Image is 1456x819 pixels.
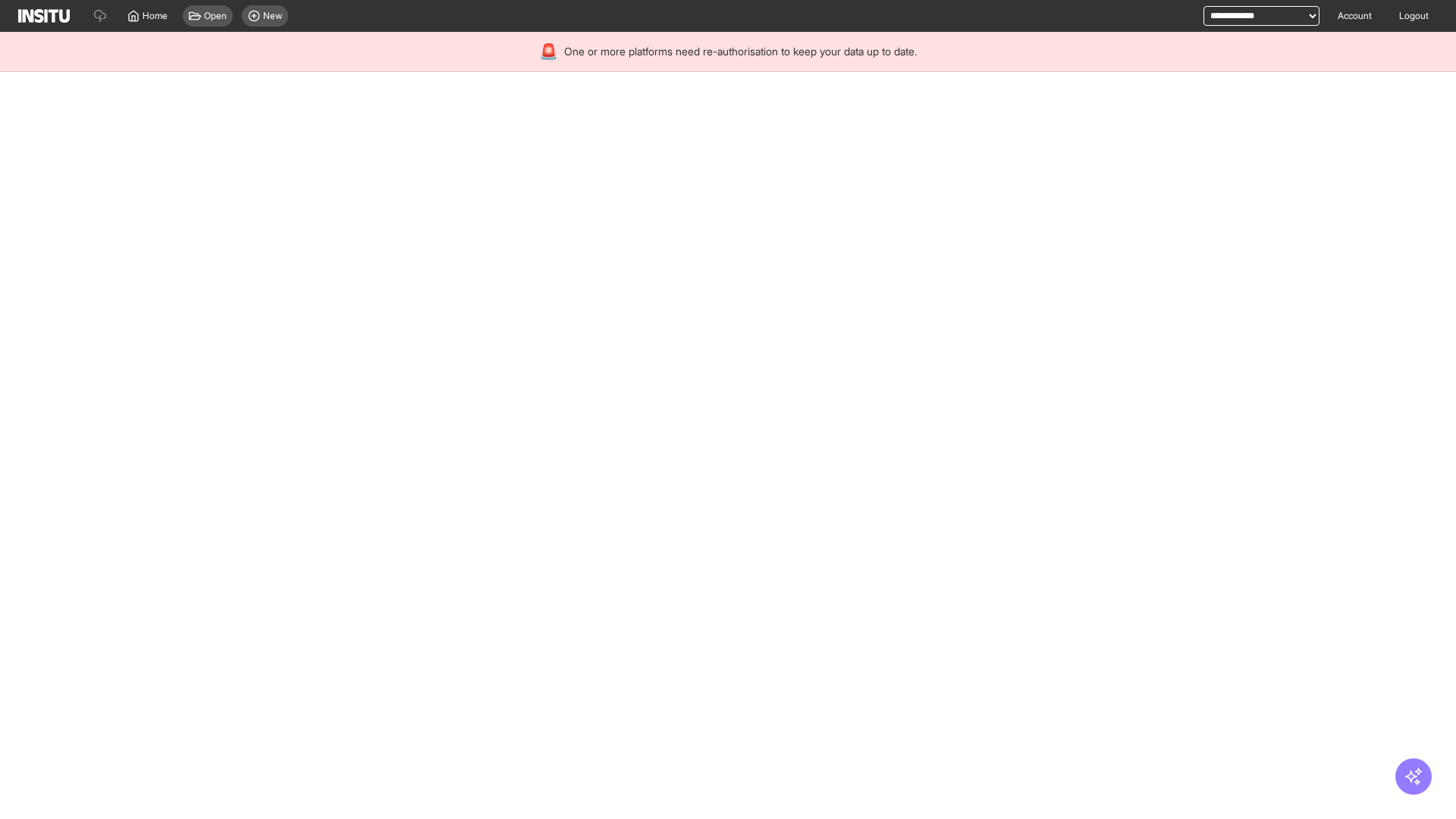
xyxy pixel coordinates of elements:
[564,44,917,59] span: One or more platforms need re-authorisation to keep your data up to date.
[263,10,282,22] span: New
[204,10,227,22] span: Open
[539,41,558,62] div: 🚨
[143,10,168,22] span: Home
[18,9,70,23] img: Logo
